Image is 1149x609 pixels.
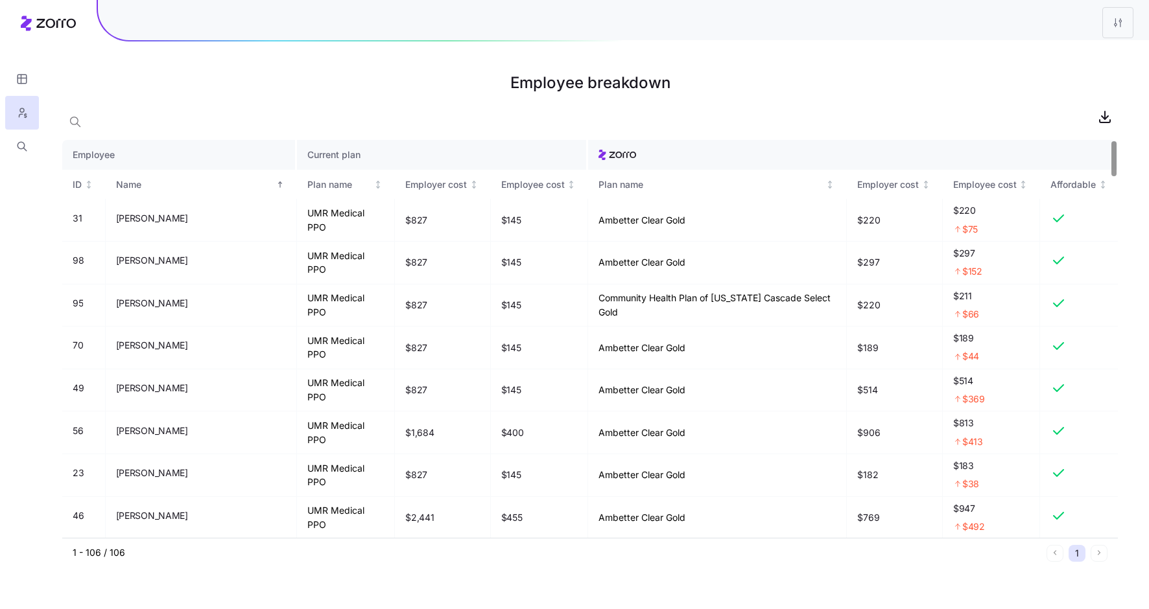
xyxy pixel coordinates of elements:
span: $827 [405,214,427,227]
span: $769 [857,511,879,524]
th: Employer costNot sorted [847,170,943,200]
span: $66 [962,308,979,321]
span: [PERSON_NAME] [116,212,188,225]
td: UMR Medical PPO [297,497,395,540]
span: $189 [953,332,1030,345]
td: UMR Medical PPO [297,199,395,242]
h1: Employee breakdown [62,67,1118,98]
span: [PERSON_NAME] [116,424,188,437]
div: Not sorted [469,180,479,189]
div: ID [73,178,82,192]
span: $492 [962,520,985,533]
button: Next page [1091,545,1108,562]
span: $297 [953,247,1030,260]
td: Ambetter Clear Gold [588,199,847,242]
span: $145 [501,299,521,312]
th: Plan nameNot sorted [588,170,847,200]
div: Employer cost [405,178,467,192]
div: Employer cost [857,178,919,192]
td: UMR Medical PPO [297,242,395,284]
span: $827 [405,299,427,312]
span: $827 [405,468,427,481]
span: $2,441 [405,511,434,524]
span: 98 [73,254,84,267]
span: $145 [501,214,521,227]
td: UMR Medical PPO [297,327,395,369]
div: Affordable [1050,178,1096,192]
span: $183 [953,459,1030,472]
span: $44 [962,350,979,363]
span: 70 [73,339,83,352]
span: $75 [962,223,978,236]
span: $400 [501,426,524,439]
td: UMR Medical PPO [297,369,395,412]
td: Ambetter Clear Gold [588,411,847,454]
div: Not sorted [825,180,835,189]
div: Not sorted [567,180,576,189]
span: $297 [857,256,879,269]
span: $827 [405,384,427,396]
button: 1 [1069,545,1085,562]
td: UMR Medical PPO [297,284,395,327]
span: $1,684 [405,426,434,439]
span: 46 [73,509,84,522]
th: NameSorted ascending [106,170,297,200]
span: $413 [962,435,983,448]
div: Sorted ascending [276,180,285,189]
span: $220 [953,204,1030,217]
div: Not sorted [1019,180,1028,189]
td: Ambetter Clear Gold [588,369,847,412]
div: Not sorted [84,180,93,189]
span: $455 [501,511,523,524]
span: 31 [73,212,82,225]
td: Ambetter Clear Gold [588,242,847,284]
span: $189 [857,341,878,354]
div: Name [116,178,274,192]
span: [PERSON_NAME] [116,339,188,352]
th: Current plan [297,140,588,170]
div: Not sorted [921,180,930,189]
span: $145 [501,468,521,481]
td: UMR Medical PPO [297,411,395,454]
td: UMR Medical PPO [297,454,395,497]
span: 95 [73,297,83,310]
td: Community Health Plan of [US_STATE] Cascade Select Gold [588,284,847,327]
span: $514 [953,374,1030,387]
td: Ambetter Clear Gold [588,327,847,369]
span: [PERSON_NAME] [116,509,188,522]
span: $827 [405,256,427,269]
div: Plan name [307,178,372,192]
span: [PERSON_NAME] [116,297,188,310]
span: $182 [857,468,878,481]
span: $145 [501,384,521,396]
span: 56 [73,424,83,437]
span: 49 [73,382,84,395]
th: IDNot sorted [62,170,106,200]
span: $220 [857,214,880,227]
div: Employee cost [953,178,1017,192]
span: 23 [73,466,84,479]
td: Ambetter Clear Gold [588,454,847,497]
th: Employee [62,140,297,170]
span: [PERSON_NAME] [116,382,188,395]
th: Plan nameNot sorted [297,170,395,200]
span: $906 [857,426,880,439]
span: $38 [962,477,979,490]
div: Plan name [598,178,823,192]
span: $145 [501,256,521,269]
th: AffordableNot sorted [1040,170,1118,200]
span: $947 [953,502,1030,515]
span: $369 [962,393,985,406]
td: Ambetter Clear Gold [588,497,847,540]
span: [PERSON_NAME] [116,466,188,479]
span: $152 [962,265,982,278]
div: Not sorted [373,180,383,189]
span: $211 [953,290,1030,303]
span: $813 [953,417,1030,430]
div: Employee cost [501,178,565,192]
span: [PERSON_NAME] [116,254,188,267]
span: $514 [857,384,877,396]
span: $145 [501,341,521,354]
span: $220 [857,299,880,312]
span: $827 [405,341,427,354]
